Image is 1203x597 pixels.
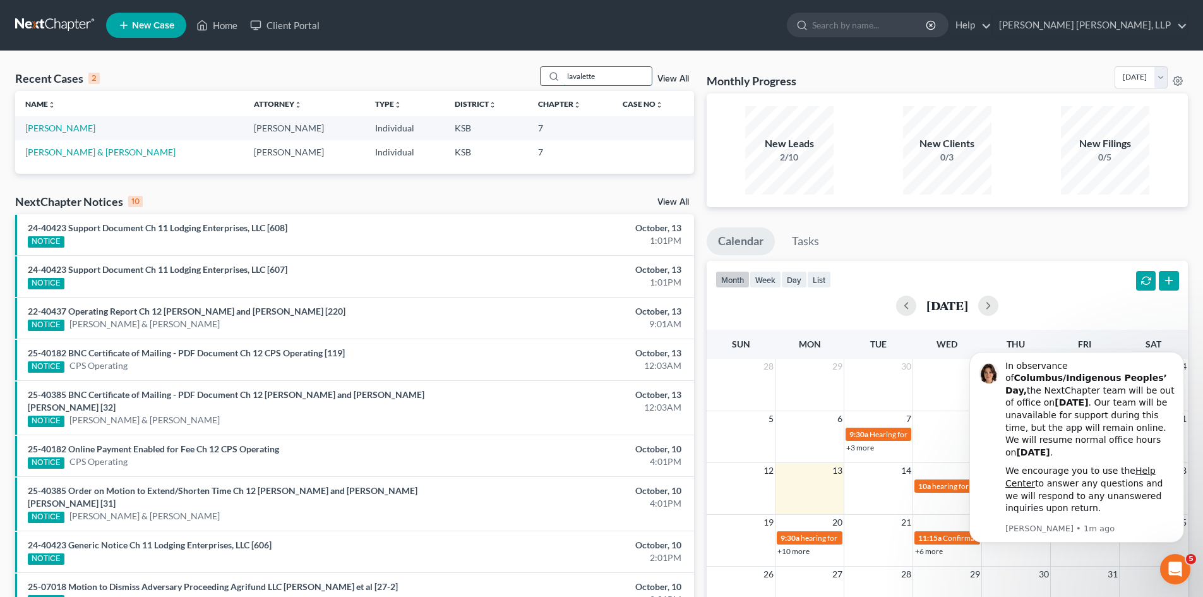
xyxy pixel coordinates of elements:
[563,67,652,85] input: Search by name...
[870,430,968,439] span: Hearing for [PERSON_NAME]
[777,546,810,556] a: +10 more
[15,71,100,86] div: Recent Cases
[472,455,681,468] div: 4:01PM
[28,581,398,592] a: 25-07018 Motion to Dismiss Adversary Proceeding Agrifund LLC [PERSON_NAME] et al [27-2]
[472,276,681,289] div: 1:01PM
[472,263,681,276] div: October, 13
[528,116,613,140] td: 7
[781,533,799,543] span: 9:30a
[1186,554,1196,564] span: 5
[538,99,581,109] a: Chapterunfold_more
[28,278,64,289] div: NOTICE
[762,359,775,374] span: 28
[870,339,887,349] span: Tue
[48,101,56,109] i: unfold_more
[28,485,417,509] a: 25-40385 Order on Motion to Extend/Shorten Time Ch 12 [PERSON_NAME] and [PERSON_NAME] [PERSON_NAM...
[472,222,681,234] div: October, 13
[918,481,931,491] span: 10a
[244,140,365,164] td: [PERSON_NAME]
[1007,339,1025,349] span: Thu
[762,463,775,478] span: 12
[1146,339,1161,349] span: Sat
[831,515,844,530] span: 20
[472,347,681,359] div: October, 13
[573,101,581,109] i: unfold_more
[903,136,991,151] div: New Clients
[472,401,681,414] div: 12:03AM
[28,361,64,373] div: NOTICE
[25,123,95,133] a: [PERSON_NAME]
[28,443,279,454] a: 25-40182 Online Payment Enabled for Fee Ch 12 CPS Operating
[1061,151,1149,164] div: 0/5
[128,196,143,207] div: 10
[937,339,957,349] span: Wed
[831,567,844,582] span: 27
[28,457,64,469] div: NOTICE
[831,359,844,374] span: 29
[472,485,681,497] div: October, 10
[28,540,272,550] a: 24-40423 Generic Notice Ch 11 Lodging Enterprises, LLC [606]
[472,443,681,455] div: October, 10
[88,73,100,84] div: 2
[900,359,913,374] span: 30
[1078,339,1091,349] span: Fri
[28,320,64,331] div: NOTICE
[455,99,496,109] a: Districtunfold_more
[25,147,176,157] a: [PERSON_NAME] & [PERSON_NAME]
[900,567,913,582] span: 28
[932,481,1096,491] span: hearing for [PERSON_NAME] Properties 22 Corp.
[915,546,943,556] a: +6 more
[472,234,681,247] div: 1:01PM
[28,347,345,358] a: 25-40182 BNC Certificate of Mailing - PDF Document Ch 12 CPS Operating [119]
[745,136,834,151] div: New Leads
[993,14,1187,37] a: [PERSON_NAME] [PERSON_NAME], LLP
[69,318,220,330] a: [PERSON_NAME] & [PERSON_NAME]
[707,73,796,88] h3: Monthly Progress
[528,140,613,164] td: 7
[836,411,844,426] span: 6
[244,116,365,140] td: [PERSON_NAME]
[846,443,874,452] a: +3 more
[28,236,64,248] div: NOTICE
[375,99,402,109] a: Typeunfold_more
[781,271,807,288] button: day
[831,463,844,478] span: 13
[472,389,681,401] div: October, 13
[294,101,302,109] i: unfold_more
[445,140,528,164] td: KSB
[28,306,345,317] a: 22-40437 Operating Report Ch 12 [PERSON_NAME] and [PERSON_NAME] [220]
[767,411,775,426] span: 5
[781,227,830,255] a: Tasks
[28,553,64,565] div: NOTICE
[365,140,445,164] td: Individual
[657,198,689,207] a: View All
[15,194,143,209] div: NextChapter Notices
[715,271,750,288] button: month
[472,552,681,564] div: 2:01PM
[25,99,56,109] a: Nameunfold_more
[28,264,287,275] a: 24-40423 Support Document Ch 11 Lodging Enterprises, LLC [607]
[812,13,928,37] input: Search by name...
[28,222,287,233] a: 24-40423 Support Document Ch 11 Lodging Enterprises, LLC [608]
[657,75,689,83] a: View All
[918,533,942,543] span: 11:15a
[132,21,174,30] span: New Case
[807,271,831,288] button: list
[799,339,821,349] span: Mon
[926,299,968,312] h2: [DATE]
[365,116,445,140] td: Individual
[1061,136,1149,151] div: New Filings
[489,101,496,109] i: unfold_more
[69,455,128,468] a: CPS Operating
[472,539,681,552] div: October, 10
[1160,554,1190,584] iframe: Intercom live chat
